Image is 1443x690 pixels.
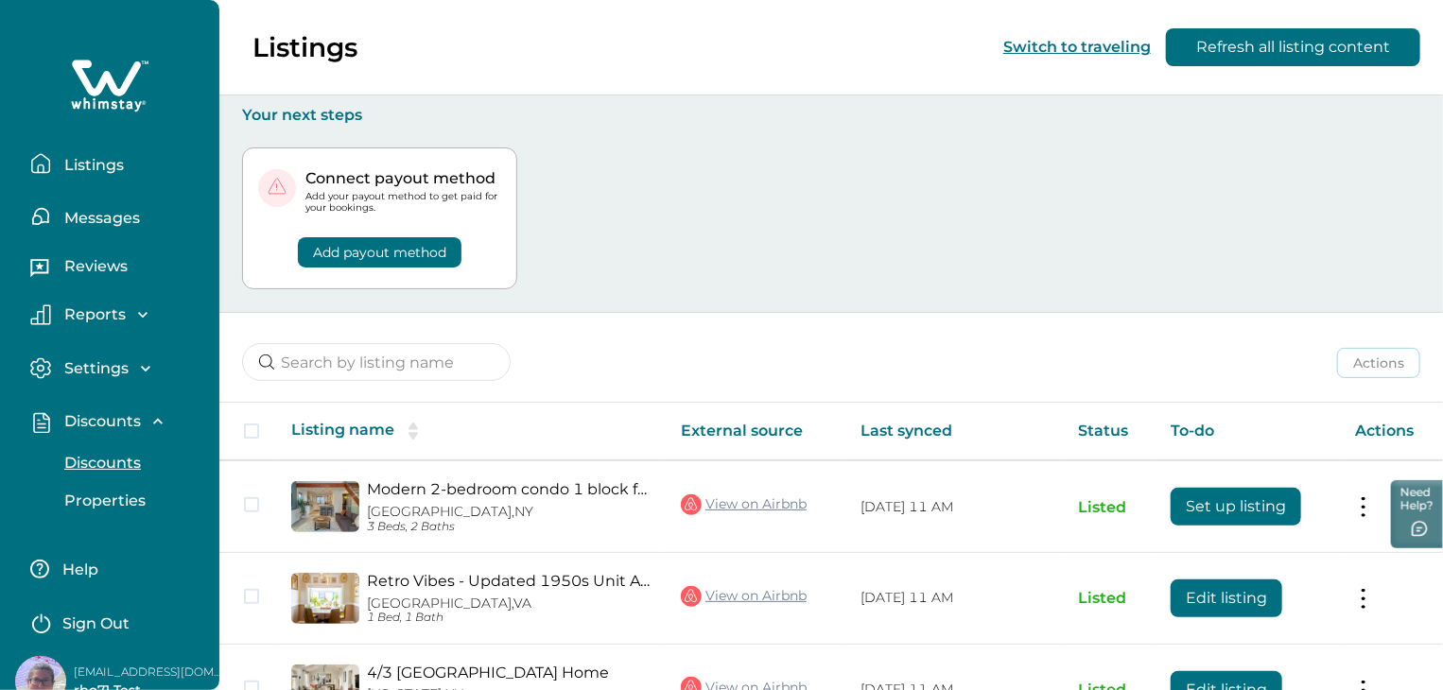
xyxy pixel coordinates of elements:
[681,492,807,517] a: View on Airbnb
[1156,403,1341,460] th: To-do
[30,603,198,641] button: Sign Out
[30,145,204,182] button: Listings
[30,198,204,235] button: Messages
[252,31,357,63] p: Listings
[30,304,204,325] button: Reports
[1337,348,1420,378] button: Actions
[1063,403,1156,460] th: Status
[681,584,807,609] a: View on Airbnb
[59,305,126,324] p: Reports
[666,403,845,460] th: External source
[59,209,140,228] p: Messages
[43,444,217,482] button: Discounts
[1171,579,1282,617] button: Edit listing
[298,237,461,267] button: Add payout method
[861,498,1048,517] p: [DATE] 11 AM
[367,520,651,534] p: 3 Beds, 2 Baths
[367,572,651,590] a: Retro Vibes - Updated 1950s Unit A/C Parking
[1078,498,1140,517] p: Listed
[305,169,501,188] p: Connect payout method
[59,257,128,276] p: Reviews
[30,250,204,288] button: Reviews
[242,343,511,381] input: Search by listing name
[291,481,359,532] img: propertyImage_Modern 2-bedroom condo 1 block from Venice beach
[43,482,217,520] button: Properties
[367,664,651,681] a: 4/3 [GEOGRAPHIC_DATA] Home
[30,357,204,379] button: Settings
[1166,28,1420,66] button: Refresh all listing content
[1171,488,1301,526] button: Set up listing
[242,106,1420,125] p: Your next steps
[1078,589,1140,608] p: Listed
[30,411,204,433] button: Discounts
[845,403,1063,460] th: Last synced
[305,191,501,214] p: Add your payout method to get paid for your bookings.
[367,480,651,498] a: Modern 2-bedroom condo 1 block from [GEOGRAPHIC_DATA]
[276,403,666,460] th: Listing name
[62,614,130,633] p: Sign Out
[59,359,129,378] p: Settings
[1341,403,1443,460] th: Actions
[367,611,651,625] p: 1 Bed, 1 Bath
[30,550,198,588] button: Help
[30,444,204,520] div: Discounts
[394,422,432,440] button: sorting
[861,589,1048,608] p: [DATE] 11 AM
[59,454,141,473] p: Discounts
[59,156,124,175] p: Listings
[367,595,651,612] p: [GEOGRAPHIC_DATA], VA
[74,663,225,681] p: [EMAIL_ADDRESS][DOMAIN_NAME]
[59,492,146,510] p: Properties
[1003,38,1151,56] button: Switch to traveling
[291,573,359,624] img: propertyImage_Retro Vibes - Updated 1950s Unit A/C Parking
[59,412,141,431] p: Discounts
[57,561,98,579] p: Help
[367,504,651,520] p: [GEOGRAPHIC_DATA], NY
